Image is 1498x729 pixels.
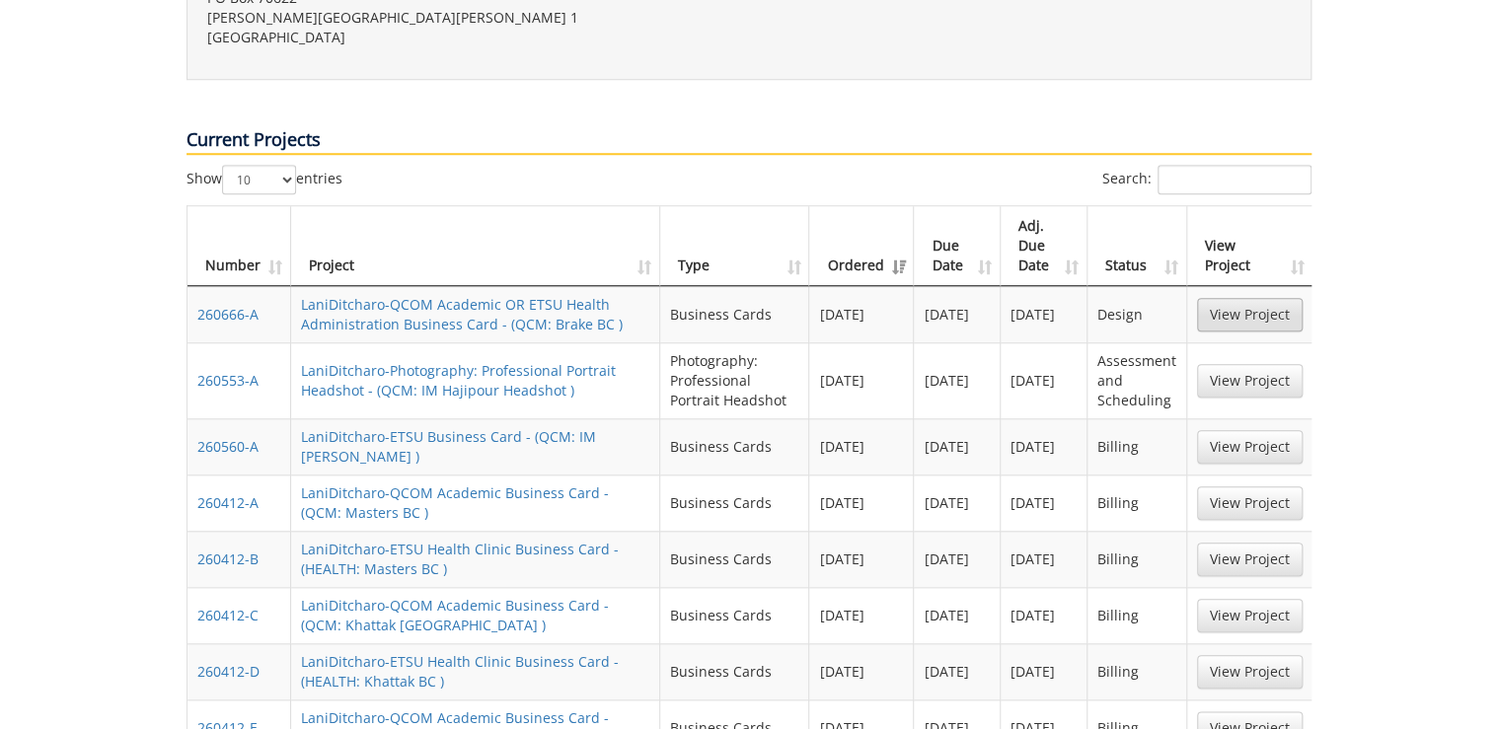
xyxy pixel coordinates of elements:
[914,474,1001,531] td: [DATE]
[1001,286,1087,342] td: [DATE]
[914,531,1001,587] td: [DATE]
[301,596,609,634] a: LaniDitcharo-QCOM Academic Business Card - (QCM: Khattak [GEOGRAPHIC_DATA] )
[660,474,810,531] td: Business Cards
[809,643,914,699] td: [DATE]
[1001,206,1087,286] th: Adj. Due Date: activate to sort column ascending
[809,342,914,418] td: [DATE]
[301,427,596,466] a: LaniDitcharo-ETSU Business Card - (QCM: IM [PERSON_NAME] )
[301,295,623,333] a: LaniDitcharo-QCOM Academic OR ETSU Health Administration Business Card - (QCM: Brake BC )
[1087,474,1187,531] td: Billing
[809,474,914,531] td: [DATE]
[1001,418,1087,474] td: [DATE]
[1087,206,1187,286] th: Status: activate to sort column ascending
[1087,342,1187,418] td: Assessment and Scheduling
[660,418,810,474] td: Business Cards
[301,540,619,578] a: LaniDitcharo-ETSU Health Clinic Business Card - (HEALTH: Masters BC )
[1087,286,1187,342] td: Design
[914,342,1001,418] td: [DATE]
[809,531,914,587] td: [DATE]
[197,493,259,512] a: 260412-A
[291,206,660,286] th: Project: activate to sort column ascending
[301,361,616,400] a: LaniDitcharo-Photography: Professional Portrait Headshot - (QCM: IM Hajipour Headshot )
[1087,531,1187,587] td: Billing
[1087,587,1187,643] td: Billing
[1001,587,1087,643] td: [DATE]
[809,587,914,643] td: [DATE]
[1087,643,1187,699] td: Billing
[1197,655,1303,689] a: View Project
[1197,364,1303,398] a: View Project
[809,286,914,342] td: [DATE]
[301,652,619,691] a: LaniDitcharo-ETSU Health Clinic Business Card - (HEALTH: Khattak BC )
[1197,599,1303,632] a: View Project
[1187,206,1312,286] th: View Project: activate to sort column ascending
[1197,486,1303,520] a: View Project
[914,206,1001,286] th: Due Date: activate to sort column ascending
[660,342,810,418] td: Photography: Professional Portrait Headshot
[187,206,291,286] th: Number: activate to sort column ascending
[1197,543,1303,576] a: View Project
[207,8,734,28] p: [PERSON_NAME][GEOGRAPHIC_DATA][PERSON_NAME] 1
[197,549,259,568] a: 260412-B
[660,587,810,643] td: Business Cards
[809,418,914,474] td: [DATE]
[1001,643,1087,699] td: [DATE]
[914,587,1001,643] td: [DATE]
[914,418,1001,474] td: [DATE]
[1158,165,1311,194] input: Search:
[197,437,259,456] a: 260560-A
[914,286,1001,342] td: [DATE]
[197,662,260,681] a: 260412-D
[660,531,810,587] td: Business Cards
[1001,474,1087,531] td: [DATE]
[207,28,734,47] p: [GEOGRAPHIC_DATA]
[1197,430,1303,464] a: View Project
[1087,418,1187,474] td: Billing
[187,165,342,194] label: Show entries
[222,165,296,194] select: Showentries
[660,206,810,286] th: Type: activate to sort column ascending
[1102,165,1311,194] label: Search:
[809,206,914,286] th: Ordered: activate to sort column ascending
[1001,342,1087,418] td: [DATE]
[197,305,259,324] a: 260666-A
[1001,531,1087,587] td: [DATE]
[660,643,810,699] td: Business Cards
[660,286,810,342] td: Business Cards
[1197,298,1303,331] a: View Project
[197,371,259,390] a: 260553-A
[301,483,609,522] a: LaniDitcharo-QCOM Academic Business Card - (QCM: Masters BC )
[187,127,1311,155] p: Current Projects
[914,643,1001,699] td: [DATE]
[197,606,259,624] a: 260412-C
